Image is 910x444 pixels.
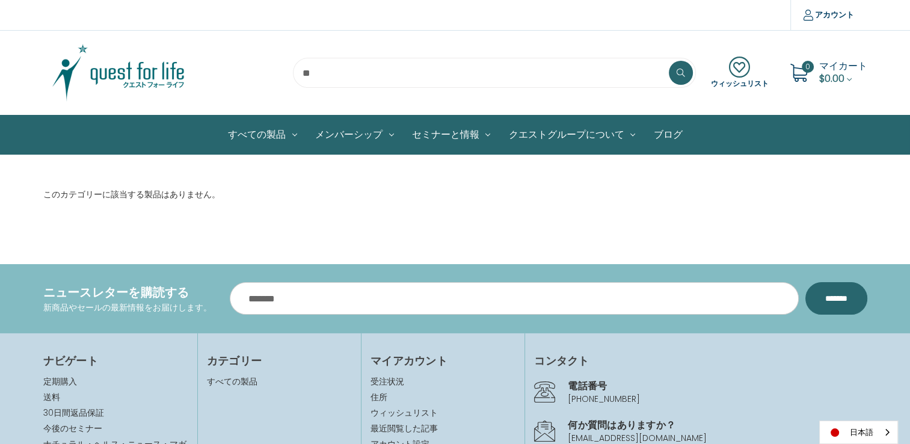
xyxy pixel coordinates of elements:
a: [EMAIL_ADDRESS][DOMAIN_NAME] [568,432,707,444]
h4: ナビゲート [43,353,188,369]
a: ウィッシュリスト [370,407,515,419]
a: メンバーシップ [306,116,403,154]
h4: 電話番号 [568,378,867,393]
a: 今後のセミナー [43,422,102,434]
a: [PHONE_NUMBER] [568,393,640,405]
p: このカテゴリーに該当する製品はありません。 [43,188,867,201]
a: 30日間返品保証 [43,407,104,419]
a: 受注状況 [370,375,515,388]
a: ウィッシュリスト [711,57,769,89]
h4: マイアカウント [370,353,515,369]
h4: 何か質問はありますか？ [568,418,867,432]
div: Language [819,421,898,444]
a: セミナーと情報 [403,116,500,154]
aside: Language selected: 日本語 [819,421,898,444]
a: 送料 [43,391,60,403]
a: 定期購入 [43,375,77,387]
a: クエストグループについて [499,116,644,154]
img: クエスト・グループ [43,43,194,103]
a: 住所 [370,391,515,404]
a: 最近閲覧した記事 [370,422,515,435]
p: 新商品やセールの最新情報をお届けします。 [43,301,212,314]
a: ブログ [644,116,691,154]
a: All Products [219,116,306,154]
a: すべての製品 [207,375,257,387]
span: マイカート [819,59,867,73]
h4: カテゴリー [207,353,352,369]
h4: ニュースレターを購読する [43,283,212,301]
span: $0.00 [819,72,844,85]
h4: コンタクト [534,353,867,369]
span: 0 [802,61,814,73]
a: 日本語 [820,421,897,443]
a: Cart with 0 items [819,59,867,85]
